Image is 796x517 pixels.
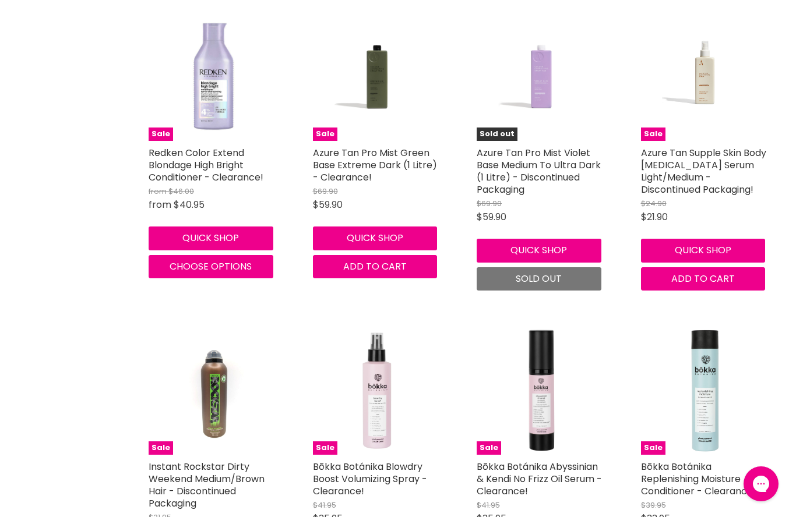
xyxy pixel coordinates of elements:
[641,325,770,455] a: Bōkka Botánika Replenishing Moisture Conditioner - Clearance!Sale
[641,12,770,141] a: Azure Tan Supple Skin Body Tanning Serum Light/Medium - Discontinued Packaging!Sale
[313,500,336,511] span: $41.95
[313,226,438,250] button: Quick shop
[641,267,766,291] button: Add to cart
[671,272,735,285] span: Add to cart
[477,500,500,511] span: $41.95
[313,146,437,184] a: Azure Tan Pro Mist Green Base Extreme Dark (1 Litre) - Clearance!
[149,12,278,141] a: Redken Color Extend Blondage High Bright Conditioner - Clearance!Sale
[149,186,167,197] span: from
[149,441,173,455] span: Sale
[662,12,748,141] img: Azure Tan Supple Skin Body Tanning Serum Light/Medium - Discontinued Packaging!
[149,198,171,211] span: from
[343,260,407,273] span: Add to cart
[354,325,400,455] img: Bōkka Botánika Blowdry Boost Volumizing Spray - Clearance!
[149,460,265,510] a: Instant Rockstar Dirty Weekend Medium/Brown Hair - Discontinued Packaging
[477,267,601,291] button: Sold out
[168,186,194,197] span: $46.00
[641,198,667,209] span: $24.90
[516,272,562,285] span: Sold out
[313,325,442,455] a: Bōkka Botánika Blowdry Boost Volumizing Spray - Clearance!Sale
[170,260,252,273] span: Choose options
[641,239,766,262] button: Quick shop
[149,325,278,455] a: Instant Rockstar Dirty Weekend Medium/Brown Hair - Discontinued PackagingSale
[149,12,278,141] img: Redken Color Extend Blondage High Bright Conditioner - Clearance!
[477,128,517,141] span: Sold out
[313,12,442,141] a: Azure Tan Pro Mist Green Base Extreme Dark (1 Litre) - Clearance!Sale
[477,441,501,455] span: Sale
[313,186,338,197] span: $69.90
[641,500,666,511] span: $39.95
[477,146,601,196] a: Azure Tan Pro Mist Violet Base Medium To Ultra Dark (1 Litre) - Discontinued Packaging
[313,441,337,455] span: Sale
[313,128,337,141] span: Sale
[149,226,273,250] button: Quick shop
[477,198,502,209] span: $69.90
[149,128,173,141] span: Sale
[477,325,606,455] a: Bōkka Botánika Abyssinian & Kendi No Frizz Oil Serum - Clearance!Sale
[641,146,766,196] a: Azure Tan Supple Skin Body [MEDICAL_DATA] Serum Light/Medium - Discontinued Packaging!
[334,12,420,141] img: Azure Tan Pro Mist Green Base Extreme Dark (1 Litre) - Clearance!
[641,128,665,141] span: Sale
[149,255,273,278] button: Choose options
[149,146,263,184] a: Redken Color Extend Blondage High Bright Conditioner - Clearance!
[477,12,606,141] a: Azure Tan Pro Mist Violet Base Medium To Ultra Dark (1 Litre) - Discontinued PackagingSold out
[477,210,506,224] span: $59.90
[164,325,262,455] img: Instant Rockstar Dirty Weekend Medium/Brown Hair - Discontinued Packaging
[685,325,725,455] img: Bōkka Botánika Replenishing Moisture Conditioner - Clearance!
[313,255,438,278] button: Add to cart
[738,462,784,505] iframe: Gorgias live chat messenger
[174,198,205,211] span: $40.95
[477,460,602,498] a: Bōkka Botánika Abyssinian & Kendi No Frizz Oil Serum - Clearance!
[313,198,343,211] span: $59.90
[641,460,756,498] a: Bōkka Botánika Replenishing Moisture Conditioner - Clearance!
[498,12,584,141] img: Azure Tan Pro Mist Violet Base Medium To Ultra Dark (1 Litre) - Discontinued Packaging
[313,460,427,498] a: Bōkka Botánika Blowdry Boost Volumizing Spray - Clearance!
[524,325,558,455] img: Bōkka Botánika Abyssinian & Kendi No Frizz Oil Serum - Clearance!
[641,210,668,224] span: $21.90
[641,441,665,455] span: Sale
[477,239,601,262] button: Quick shop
